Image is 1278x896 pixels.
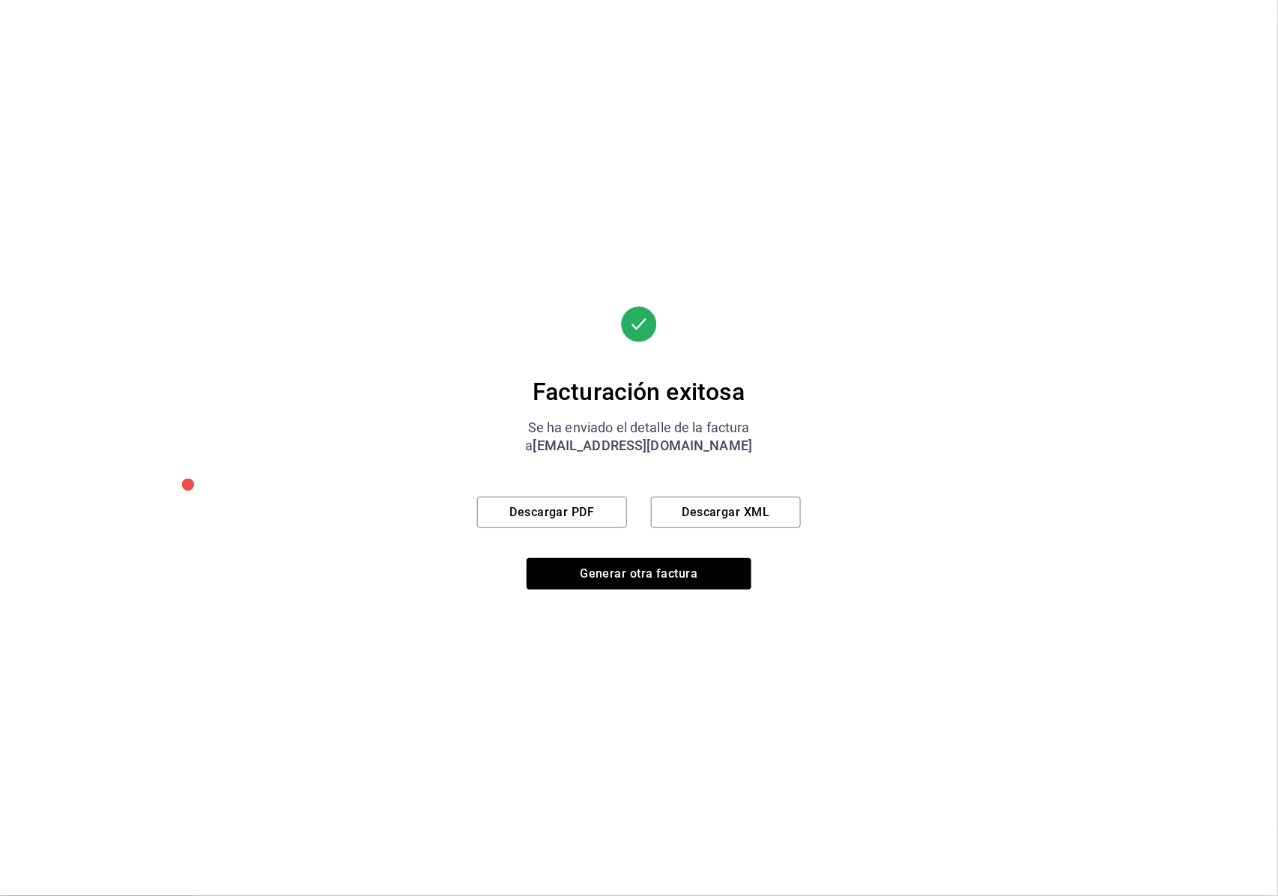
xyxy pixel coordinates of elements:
div: a [477,437,801,455]
button: Descargar PDF [477,497,627,528]
button: Generar otra factura [527,558,751,590]
div: Se ha enviado el detalle de la factura [477,419,801,437]
span: [EMAIL_ADDRESS][DOMAIN_NAME] [533,438,753,453]
button: Descargar XML [651,497,801,528]
div: Facturación exitosa [477,377,801,407]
